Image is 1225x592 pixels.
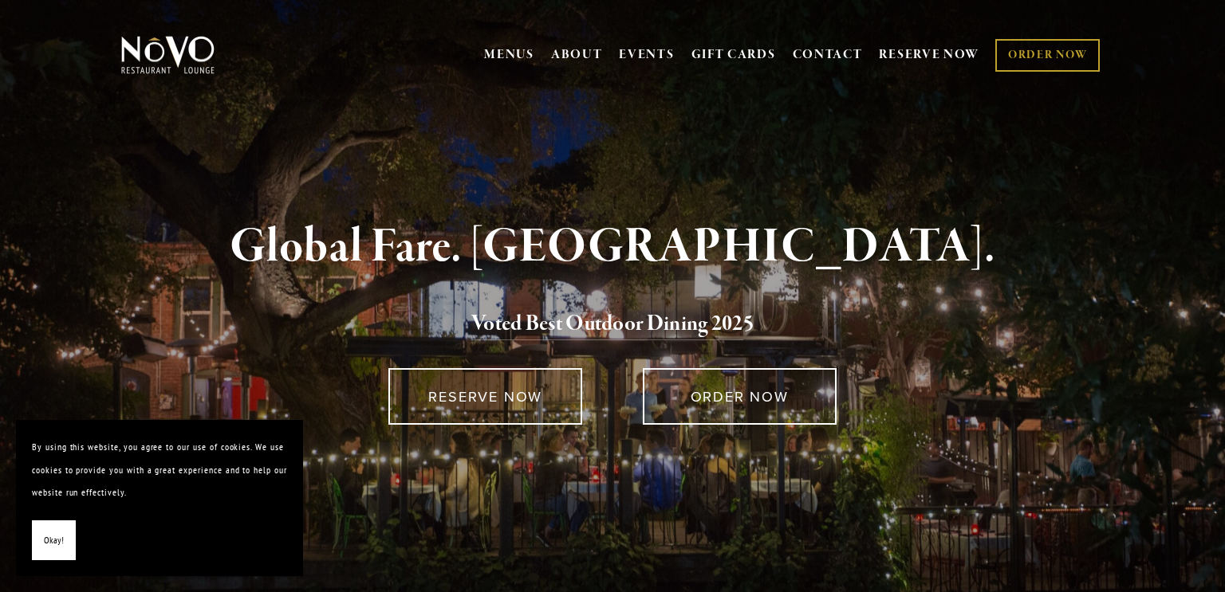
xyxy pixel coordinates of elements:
[995,39,1100,72] a: ORDER NOW
[879,40,979,70] a: RESERVE NOW
[551,47,603,63] a: ABOUT
[388,368,582,425] a: RESERVE NOW
[471,310,743,340] a: Voted Best Outdoor Dining 202
[793,40,863,70] a: CONTACT
[32,520,76,561] button: Okay!
[148,308,1077,341] h2: 5
[484,47,534,63] a: MENUS
[32,436,287,504] p: By using this website, you agree to our use of cookies. We use cookies to provide you with a grea...
[643,368,837,425] a: ORDER NOW
[16,420,303,576] section: Cookie banner
[44,529,64,552] span: Okay!
[118,35,218,75] img: Novo Restaurant &amp; Lounge
[619,47,674,63] a: EVENTS
[230,217,995,277] strong: Global Fare. [GEOGRAPHIC_DATA].
[691,40,776,70] a: GIFT CARDS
